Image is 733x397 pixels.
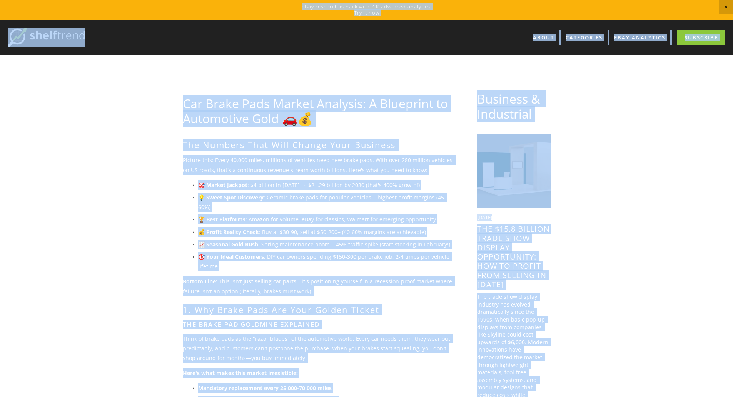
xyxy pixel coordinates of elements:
strong: 🏆 Best Platforms [198,216,245,223]
p: : Ceramic brake pads for popular vehicles = highest profit margins (45-60%) [198,193,452,212]
p: : $4 billion in [DATE] → $21.29 billion by 2030 (that's 400% growth!) [198,180,452,190]
p: : Spring maintenance boom = 45% traffic spike (start stocking in February!) [198,240,452,249]
time: [DATE] [477,214,492,221]
div: Categories [561,31,608,44]
h2: 1. Why Brake Pads Are Your Golden Ticket [183,305,452,315]
h3: The Brake Pad Goldmine Explained [183,321,452,328]
a: About [528,31,559,44]
p: : DIY car owners spending $150-300 per brake job, 2-4 times per vehicle lifetime [198,252,452,271]
strong: 📈 Seasonal Gold Rush [198,241,258,248]
p: : This isn't just selling car parts—it's positioning yourself in a recession-proof market where f... [183,276,452,296]
a: Car Brake Pads Market Analysis: A Blueprint to Automotive Gold 🚗💰 [183,95,448,126]
a: eBay Analytics [609,31,670,44]
strong: Mandatory replacement every 25,000-70,000 miles [198,384,332,392]
p: : Buy at $30-90, sell at $50-200+ (40-60% margins are achievable) [198,227,452,237]
p: : Amazon for volume, eBay for classics, Walmart for emerging opportunity [198,214,452,224]
a: Try it now [354,9,379,16]
strong: 💰 Profit Reality Check [198,228,259,236]
a: Subscribe [677,30,725,45]
a: Business & Industrial [477,90,543,122]
strong: 💡 Sweet Spot Discovery [198,194,264,201]
strong: 🎯 Market Jackpot [198,181,247,189]
img: ShelfTrend [8,28,85,47]
a: The $15.8 Billion Trade Show Display Opportunity: How to Profit from selling in [DATE] [477,224,550,290]
strong: Here's what makes this market irresistible: [183,369,298,377]
h2: The Numbers That Will Change Your Business [183,140,452,150]
strong: 🎯 Your Ideal Customers [198,253,264,260]
img: The $15.8 Billion Trade Show Display Opportunity: How to Profit from selling in 2025 [477,134,551,208]
p: Think of brake pads as the "razor blades" of the automotive world. Every car needs them, they wea... [183,334,452,363]
strong: Bottom Line [183,278,216,285]
p: Picture this: Every 40,000 miles, millions of vehicles need new brake pads. With over 280 million... [183,155,452,174]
